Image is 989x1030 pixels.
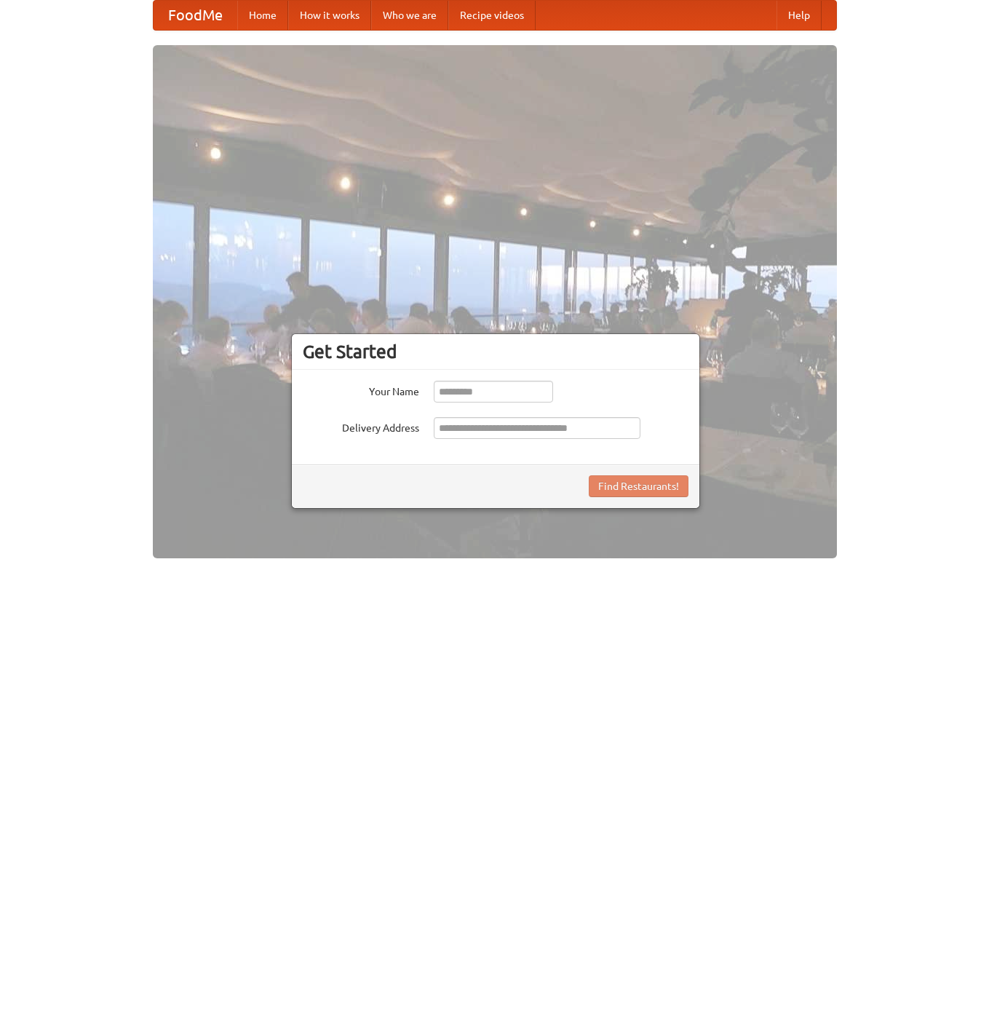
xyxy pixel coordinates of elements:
[776,1,822,30] a: Help
[303,341,688,363] h3: Get Started
[237,1,288,30] a: Home
[448,1,536,30] a: Recipe videos
[371,1,448,30] a: Who we are
[154,1,237,30] a: FoodMe
[303,417,419,435] label: Delivery Address
[303,381,419,399] label: Your Name
[589,475,688,497] button: Find Restaurants!
[288,1,371,30] a: How it works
